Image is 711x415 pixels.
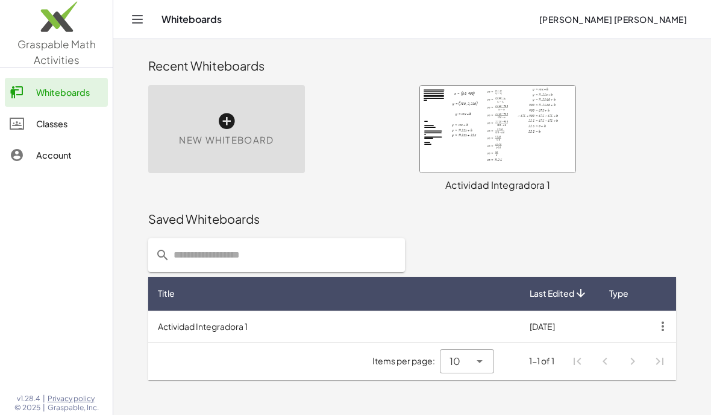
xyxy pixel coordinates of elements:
div: Whiteboards [36,85,103,100]
td: Actividad Integradora 1 [148,311,520,342]
a: Whiteboards [5,78,108,107]
nav: Pagination Navigation [564,347,674,375]
a: Privacy policy [48,394,99,404]
a: Account [5,141,108,169]
span: [PERSON_NAME] [PERSON_NAME] [539,14,687,25]
i: prepended action [155,248,170,262]
span: | [43,403,45,413]
span: Type [609,287,628,300]
div: 1-1 of 1 [529,355,554,367]
td: [DATE] [520,311,598,342]
button: Toggle navigation [128,10,147,29]
span: Graspable, Inc. [48,403,99,413]
span: New Whiteboard [179,133,274,147]
span: v1.28.4 [17,394,40,404]
span: Graspable Math Activities [17,37,96,66]
div: Recent Whiteboards [148,57,676,74]
div: Account [36,148,103,162]
span: Last Edited [530,287,574,300]
span: © 2025 [14,403,40,413]
span: Items per page: [372,355,440,367]
span: Title [158,287,175,300]
span: 10 [449,354,460,369]
div: Saved Whiteboards [148,211,676,227]
div: Classes [36,116,103,131]
div: Actividad Integradora 1 [419,178,576,192]
button: [PERSON_NAME] [PERSON_NAME] [529,8,697,30]
span: | [43,394,45,404]
a: Classes [5,109,108,138]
